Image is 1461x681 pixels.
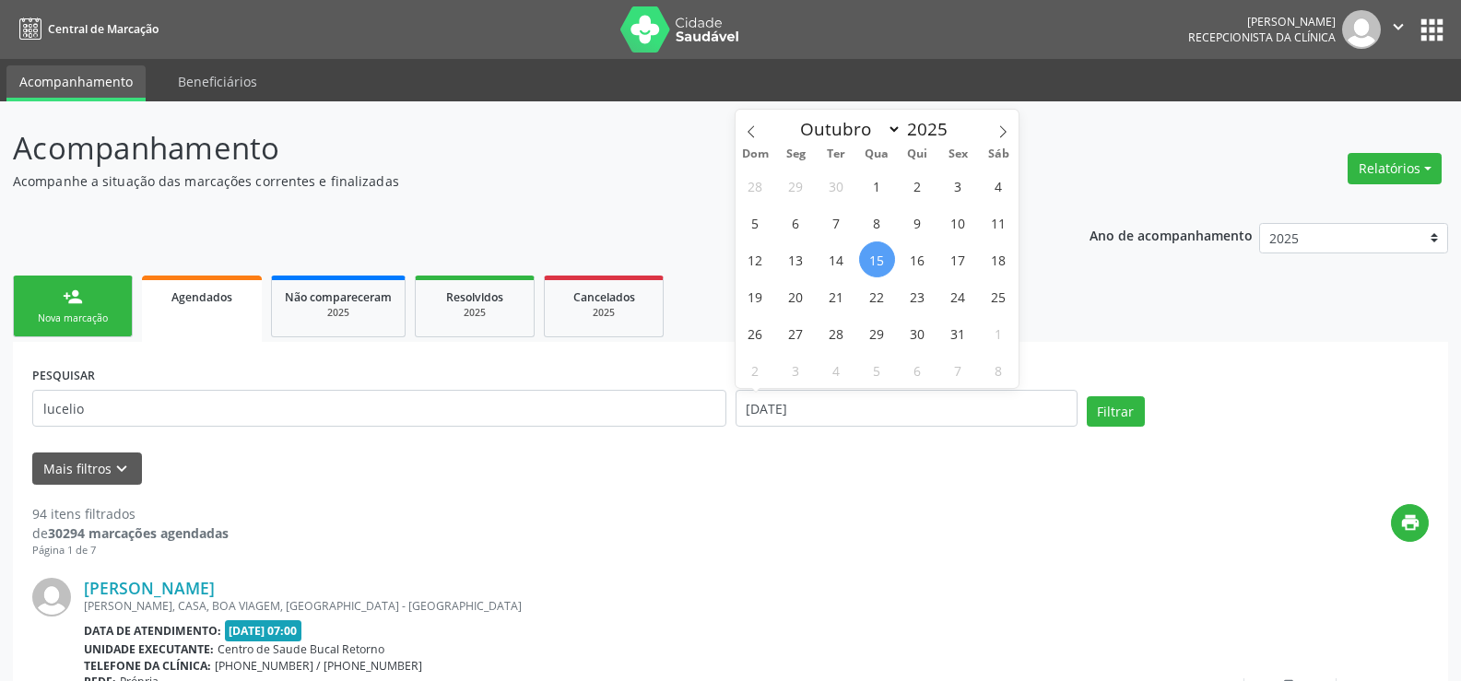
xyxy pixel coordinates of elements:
span: Dom [736,148,776,160]
span: Seg [775,148,816,160]
span: Qua [856,148,897,160]
span: Novembro 7, 2025 [940,352,976,388]
button: Relatórios [1348,153,1442,184]
span: Outubro 17, 2025 [940,241,976,277]
span: Outubro 14, 2025 [819,241,854,277]
p: Acompanhamento [13,125,1018,171]
div: person_add [63,287,83,307]
span: Novembro 5, 2025 [859,352,895,388]
i: print [1400,512,1420,533]
span: Novembro 8, 2025 [981,352,1017,388]
a: [PERSON_NAME] [84,578,215,598]
span: Central de Marcação [48,21,159,37]
span: Outubro 19, 2025 [737,278,773,314]
span: Sex [937,148,978,160]
b: Telefone da clínica: [84,658,211,674]
span: Setembro 28, 2025 [737,168,773,204]
span: Novembro 6, 2025 [900,352,936,388]
input: Year [901,117,962,141]
span: Outubro 5, 2025 [737,205,773,241]
div: 94 itens filtrados [32,504,229,523]
span: Outubro 16, 2025 [900,241,936,277]
p: Ano de acompanhamento [1090,223,1253,246]
i: keyboard_arrow_down [112,459,132,479]
span: Outubro 31, 2025 [940,315,976,351]
span: Outubro 29, 2025 [859,315,895,351]
div: Página 1 de 7 [32,543,229,558]
span: Centro de Saude Bucal Retorno [218,641,384,657]
div: de [32,523,229,543]
a: Acompanhamento [6,65,146,101]
span: Não compareceram [285,289,392,305]
span: Sáb [978,148,1019,160]
span: Ter [816,148,856,160]
span: Qui [897,148,937,160]
span: Outubro 8, 2025 [859,205,895,241]
span: Outubro 2, 2025 [900,168,936,204]
div: 2025 [558,306,650,320]
a: Beneficiários [165,65,270,98]
span: Outubro 11, 2025 [981,205,1017,241]
i:  [1388,17,1408,37]
div: [PERSON_NAME] [1188,14,1336,29]
div: Nova marcação [27,311,119,325]
button: print [1391,504,1429,542]
span: Novembro 4, 2025 [819,352,854,388]
button: Mais filtroskeyboard_arrow_down [32,452,142,485]
span: Outubro 3, 2025 [940,168,976,204]
div: 2025 [285,306,392,320]
span: Outubro 26, 2025 [737,315,773,351]
select: Month [792,116,902,142]
b: Unidade executante: [84,641,214,657]
span: Outubro 10, 2025 [940,205,976,241]
span: Outubro 27, 2025 [778,315,814,351]
span: Outubro 15, 2025 [859,241,895,277]
span: Outubro 12, 2025 [737,241,773,277]
span: [PHONE_NUMBER] / [PHONE_NUMBER] [215,658,422,674]
span: Novembro 3, 2025 [778,352,814,388]
span: Outubro 25, 2025 [981,278,1017,314]
span: Novembro 2, 2025 [737,352,773,388]
p: Acompanhe a situação das marcações correntes e finalizadas [13,171,1018,191]
img: img [1342,10,1381,49]
span: Outubro 22, 2025 [859,278,895,314]
span: Outubro 21, 2025 [819,278,854,314]
span: Resolvidos [446,289,503,305]
span: Outubro 6, 2025 [778,205,814,241]
span: Outubro 18, 2025 [981,241,1017,277]
span: Outubro 20, 2025 [778,278,814,314]
span: Setembro 30, 2025 [819,168,854,204]
img: img [32,578,71,616]
span: Agendados [171,289,232,305]
span: Cancelados [573,289,635,305]
button: apps [1416,14,1448,46]
span: Outubro 30, 2025 [900,315,936,351]
span: Recepcionista da clínica [1188,29,1336,45]
span: Outubro 28, 2025 [819,315,854,351]
strong: 30294 marcações agendadas [48,524,229,542]
span: Outubro 23, 2025 [900,278,936,314]
label: PESQUISAR [32,361,95,390]
div: [PERSON_NAME], CASA, BOA VIAGEM, [GEOGRAPHIC_DATA] - [GEOGRAPHIC_DATA] [84,598,1152,614]
b: Data de atendimento: [84,623,221,639]
span: Outubro 13, 2025 [778,241,814,277]
a: Central de Marcação [13,14,159,44]
button:  [1381,10,1416,49]
span: Outubro 1, 2025 [859,168,895,204]
span: Outubro 4, 2025 [981,168,1017,204]
button: Filtrar [1087,396,1145,428]
span: Outubro 7, 2025 [819,205,854,241]
input: Nome, código do beneficiário ou CPF [32,390,726,427]
span: Outubro 9, 2025 [900,205,936,241]
span: [DATE] 07:00 [225,620,302,641]
div: 2025 [429,306,521,320]
span: Novembro 1, 2025 [981,315,1017,351]
input: Selecione um intervalo [736,390,1078,427]
span: Setembro 29, 2025 [778,168,814,204]
span: Outubro 24, 2025 [940,278,976,314]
